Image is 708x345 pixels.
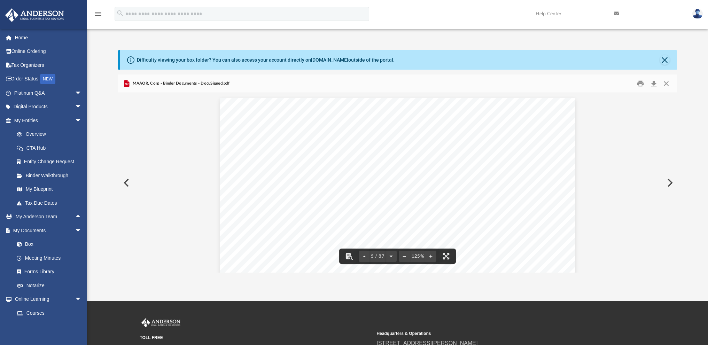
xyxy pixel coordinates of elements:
[5,292,89,306] a: Online Learningarrow_drop_down
[660,78,672,89] button: Close
[10,279,89,292] a: Notarize
[10,306,89,320] a: Courses
[294,246,337,253] span: MAAOR, Corp
[5,100,92,114] a: Digital Productsarrow_drop_down
[10,237,85,251] a: Box
[410,254,425,259] div: Current zoom level
[10,127,92,141] a: Overview
[10,141,92,155] a: CTA Hub
[310,230,347,237] span: [US_STATE]
[332,230,350,237] span: 33028
[75,100,89,114] span: arrow_drop_down
[10,155,92,169] a: Entity Change Request
[425,249,436,264] button: Zoom in
[75,113,89,128] span: arrow_drop_down
[5,113,92,127] a: My Entitiesarrow_drop_down
[399,249,410,264] button: Zoom out
[662,173,677,193] button: Next File
[5,45,92,58] a: Online Ordering
[10,168,92,182] a: Binder Walkthrough
[311,57,348,63] a: [DOMAIN_NAME]
[262,222,325,229] span: [STREET_ADDRESS]
[386,249,397,264] button: Next page
[131,80,229,87] span: MAAOR, Corp - Binder Documents - DocuSigned.pdf
[262,214,316,221] span: [PERSON_NAME]
[5,210,89,224] a: My Anderson Teamarrow_drop_up
[140,335,372,341] small: TOLL FREE
[647,78,660,89] button: Download
[5,58,92,72] a: Tax Organizers
[5,31,92,45] a: Home
[10,265,85,279] a: Forms Library
[118,93,677,273] div: Document Viewer
[10,196,92,210] a: Tax Due Dates
[353,262,470,269] span: and [PERSON_NAME] [PERSON_NAME]
[5,86,92,100] a: Platinum Q&Aarrow_drop_down
[140,318,182,327] img: Anderson Advisors Platinum Portal
[75,210,89,224] span: arrow_drop_up
[262,230,307,237] span: Pembroke Pines
[230,104,375,109] span: Docusign Envelope ID: E243AA66-BA24-4F7C-B944-A7B42D311C8E
[660,55,670,65] button: Close
[262,262,275,269] span: Dear
[359,249,370,264] button: Previous page
[337,214,454,221] span: and [PERSON_NAME] [PERSON_NAME]
[633,78,647,89] button: Print
[40,74,55,84] div: NEW
[118,173,133,193] button: Previous File
[137,56,395,64] div: Difficulty viewing your box folder? You can also access your account directly on outside of the p...
[94,10,102,18] i: menu
[118,93,677,273] div: File preview
[10,251,89,265] a: Meeting Minutes
[307,230,309,237] span: ,
[94,13,102,18] a: menu
[5,72,92,86] a: Order StatusNEW
[277,262,330,269] span: [PERSON_NAME]
[75,292,89,307] span: arrow_drop_down
[3,8,66,22] img: Anderson Advisors Platinum Portal
[341,249,357,264] button: Toggle findbar
[377,330,609,337] small: Headquarters & Operations
[75,86,89,100] span: arrow_drop_down
[370,254,386,259] span: 5 / 87
[370,249,386,264] button: 5 / 87
[438,249,454,264] button: Enter fullscreen
[283,246,293,253] span: Re:
[10,320,85,334] a: Video Training
[75,224,89,238] span: arrow_drop_down
[116,9,124,17] i: search
[118,75,677,273] div: Preview
[692,9,703,19] img: User Pic
[5,224,89,237] a: My Documentsarrow_drop_down
[10,182,89,196] a: My Blueprint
